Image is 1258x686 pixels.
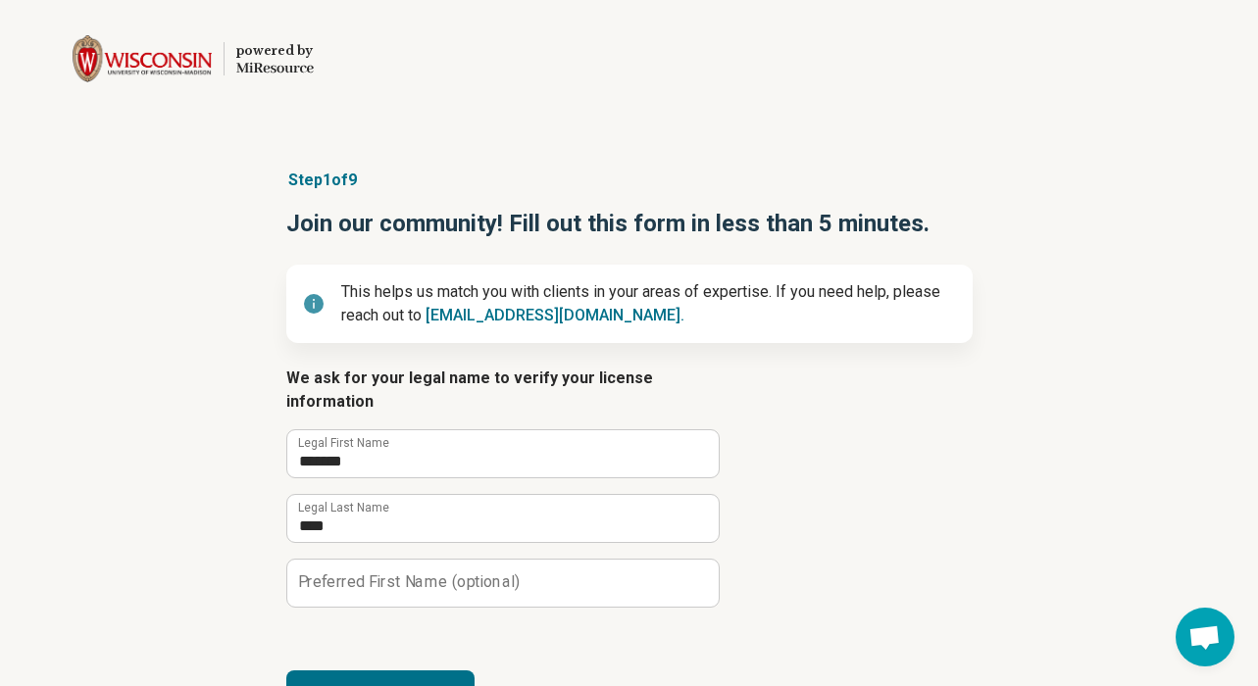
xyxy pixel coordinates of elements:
a: University of Wisconsin-Madisonpowered by [31,35,314,82]
div: Open chat [1176,608,1234,666]
legend: We ask for your legal name to verify your license information [286,367,718,414]
div: powered by [236,42,314,60]
h1: Join our community! Fill out this form in less than 5 minutes. [286,208,973,241]
label: Legal First Name [298,437,389,449]
img: University of Wisconsin-Madison [73,35,212,82]
label: Preferred First Name (optional) [298,574,520,590]
p: Step 1 of 9 [286,169,973,192]
a: [EMAIL_ADDRESS][DOMAIN_NAME]. [426,306,684,324]
label: Legal Last Name [298,502,389,514]
p: This helps us match you with clients in your areas of expertise. If you need help, please reach o... [341,280,957,327]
